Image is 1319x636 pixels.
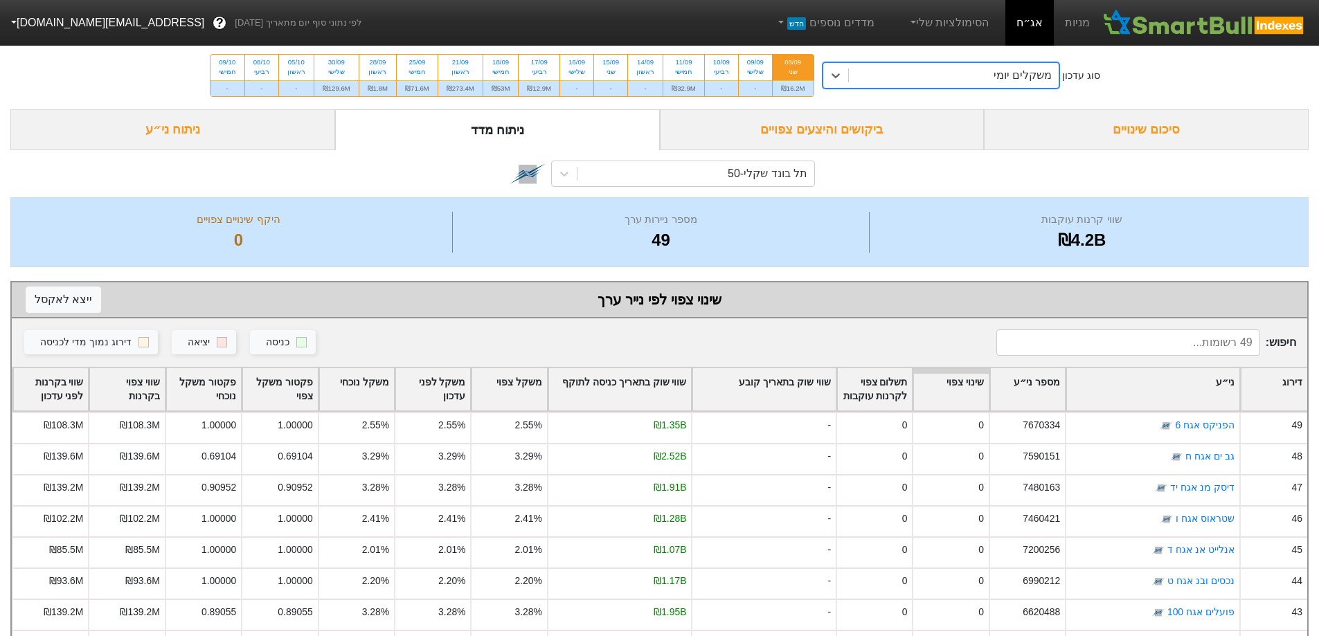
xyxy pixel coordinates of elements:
div: Toggle SortBy [395,368,470,411]
div: ₪1.35B [654,418,686,433]
div: ₪32.9M [663,80,704,96]
div: - [560,80,593,96]
div: ₪1.91B [654,480,686,495]
div: ראשון [636,67,654,77]
div: 3.29% [362,449,389,464]
div: 1.00000 [201,511,236,526]
img: SmartBull [1101,9,1308,37]
a: נכסים ובנ אגח ט [1167,576,1235,587]
div: 0 [978,543,984,557]
div: 30/09 [323,57,350,67]
div: 1.00000 [278,511,312,526]
div: 0 [902,511,908,526]
div: Toggle SortBy [913,368,988,411]
div: 2.55% [362,418,389,433]
div: 3.28% [362,480,389,495]
div: ₪12.9M [519,80,559,96]
button: ייצא לאקסל [26,287,101,313]
div: Toggle SortBy [89,368,164,411]
div: ₪85.5M [125,543,160,557]
div: שווי קרנות עוקבות [873,212,1291,228]
div: 18/09 [492,57,510,67]
div: שלישי [568,67,585,77]
button: יציאה [172,330,236,355]
div: Toggle SortBy [548,368,692,411]
img: tase link [510,156,546,192]
div: Toggle SortBy [837,368,912,411]
div: ₪1.28B [654,511,686,526]
div: 0 [978,449,984,464]
div: 45 [1292,543,1302,557]
div: שלישי [323,67,350,77]
div: 10/09 [713,57,730,67]
img: tase link [1151,544,1165,558]
div: 44 [1292,574,1302,588]
span: חדש [787,17,806,30]
div: ראשון [447,67,474,77]
div: 7670334 [1023,418,1060,433]
div: מספר ניירות ערך [456,212,865,228]
div: 08/10 [253,57,270,67]
a: שטראוס אגח ו [1176,514,1235,525]
span: לפי נתוני סוף יום מתאריך [DATE] [235,16,361,30]
div: ₪16.2M [773,80,814,96]
div: 1.00000 [278,418,312,433]
div: ₪71.6M [397,80,438,96]
div: חמישי [492,67,510,77]
div: 2.01% [362,543,389,557]
div: 0.89055 [278,605,312,619]
div: ראשון [287,67,305,77]
div: Toggle SortBy [1241,368,1307,411]
button: כניסה [250,330,316,355]
div: תל בונד שקלי-50 [728,165,807,182]
div: 2.20% [514,574,541,588]
div: חמישי [405,67,429,77]
div: 3.28% [514,480,541,495]
a: גב ים אגח ח [1185,451,1235,462]
div: 11/09 [672,57,696,67]
div: ₪2.52B [654,449,686,464]
img: tase link [1151,606,1165,620]
div: 1.00000 [201,574,236,588]
div: 49 [1292,418,1302,433]
div: ₪139.6M [44,449,83,464]
div: 2.41% [362,511,389,526]
div: ₪102.2M [44,511,83,526]
div: - [691,443,836,474]
div: 2.20% [438,574,465,588]
div: 0 [902,543,908,557]
div: Toggle SortBy [692,368,836,411]
div: Toggle SortBy [1066,368,1239,411]
div: - [691,412,836,443]
div: סוג עדכון [1062,69,1100,83]
div: 16/09 [568,57,585,67]
div: Toggle SortBy [166,368,241,411]
div: 2.20% [362,574,389,588]
div: 49 [456,228,865,253]
div: 2.55% [514,418,541,433]
div: 6620488 [1023,605,1060,619]
div: 6990212 [1023,574,1060,588]
span: ? [216,14,224,33]
div: - [691,505,836,536]
div: 17/09 [527,57,551,67]
div: 1.00000 [201,543,236,557]
div: 0.69104 [201,449,236,464]
div: היקף שינויים צפויים [28,212,449,228]
div: משקלים יומי [994,67,1052,84]
div: חמישי [219,67,236,77]
div: ₪53M [483,80,519,96]
div: ₪139.2M [44,605,83,619]
div: ₪1.8M [359,80,396,96]
div: Toggle SortBy [472,368,546,411]
div: - [279,80,314,96]
div: - [691,474,836,505]
div: 1.00000 [201,418,236,433]
div: רביעי [713,67,730,77]
img: tase link [1160,513,1174,527]
div: ראשון [368,67,388,77]
div: 2.41% [438,511,465,526]
div: 3.29% [514,449,541,464]
div: רביעי [527,67,551,77]
a: דיסק מנ אגח יד [1170,482,1235,493]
